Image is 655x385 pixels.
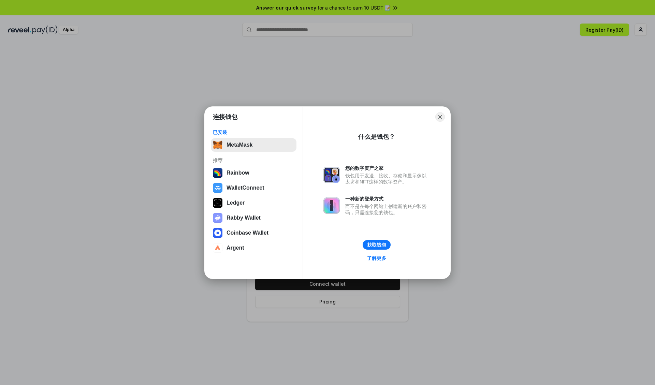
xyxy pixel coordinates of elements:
[358,133,395,141] div: 什么是钱包？
[213,129,294,135] div: 已安装
[227,230,268,236] div: Coinbase Wallet
[213,198,222,208] img: svg+xml,%3Csvg%20xmlns%3D%22http%3A%2F%2Fwww.w3.org%2F2000%2Fsvg%22%20width%3D%2228%22%20height%3...
[211,211,296,225] button: Rabby Wallet
[211,196,296,210] button: Ledger
[323,197,340,214] img: svg+xml,%3Csvg%20xmlns%3D%22http%3A%2F%2Fwww.w3.org%2F2000%2Fsvg%22%20fill%3D%22none%22%20viewBox...
[227,142,252,148] div: MetaMask
[213,157,294,163] div: 推荐
[227,245,244,251] div: Argent
[323,167,340,183] img: svg+xml,%3Csvg%20xmlns%3D%22http%3A%2F%2Fwww.w3.org%2F2000%2Fsvg%22%20fill%3D%22none%22%20viewBox...
[345,196,430,202] div: 一种新的登录方式
[345,173,430,185] div: 钱包用于发送、接收、存储和显示像以太坊和NFT这样的数字资产。
[211,241,296,255] button: Argent
[227,215,261,221] div: Rabby Wallet
[435,112,445,122] button: Close
[227,170,249,176] div: Rainbow
[211,138,296,152] button: MetaMask
[363,240,391,250] button: 获取钱包
[211,166,296,180] button: Rainbow
[363,254,390,263] a: 了解更多
[211,226,296,240] button: Coinbase Wallet
[345,165,430,171] div: 您的数字资产之家
[227,200,245,206] div: Ledger
[345,203,430,216] div: 而不是在每个网站上创建新的账户和密码，只需连接您的钱包。
[213,140,222,150] img: svg+xml,%3Csvg%20fill%3D%22none%22%20height%3D%2233%22%20viewBox%3D%220%200%2035%2033%22%20width%...
[227,185,264,191] div: WalletConnect
[213,213,222,223] img: svg+xml,%3Csvg%20xmlns%3D%22http%3A%2F%2Fwww.w3.org%2F2000%2Fsvg%22%20fill%3D%22none%22%20viewBox...
[213,168,222,178] img: svg+xml,%3Csvg%20width%3D%22120%22%20height%3D%22120%22%20viewBox%3D%220%200%20120%20120%22%20fil...
[213,243,222,253] img: svg+xml,%3Csvg%20width%3D%2228%22%20height%3D%2228%22%20viewBox%3D%220%200%2028%2028%22%20fill%3D...
[367,255,386,261] div: 了解更多
[211,181,296,195] button: WalletConnect
[213,228,222,238] img: svg+xml,%3Csvg%20width%3D%2228%22%20height%3D%2228%22%20viewBox%3D%220%200%2028%2028%22%20fill%3D...
[367,242,386,248] div: 获取钱包
[213,113,237,121] h1: 连接钱包
[213,183,222,193] img: svg+xml,%3Csvg%20width%3D%2228%22%20height%3D%2228%22%20viewBox%3D%220%200%2028%2028%22%20fill%3D...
